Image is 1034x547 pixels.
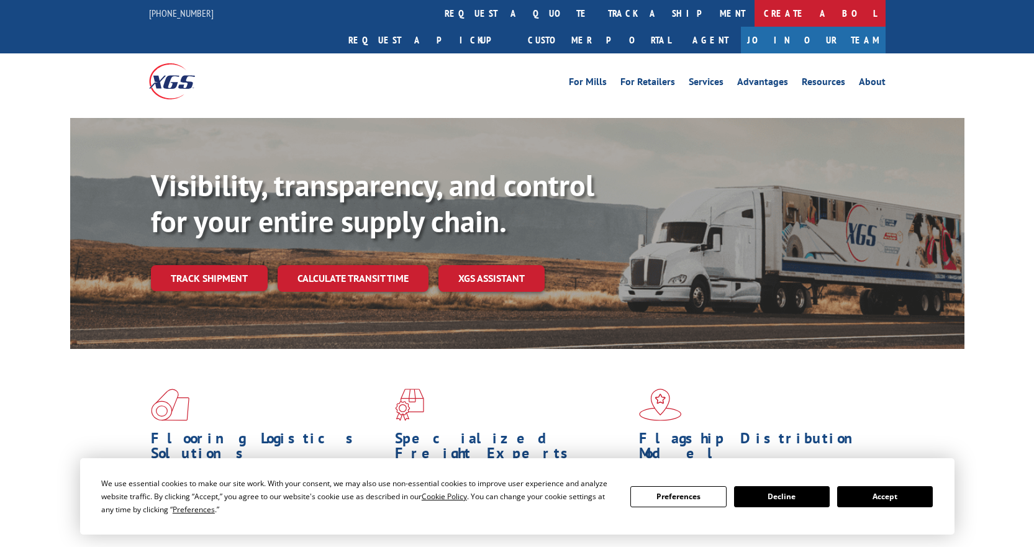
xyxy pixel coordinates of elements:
[151,265,268,291] a: Track shipment
[837,486,933,507] button: Accept
[101,477,615,516] div: We use essential cookies to make our site work. With your consent, we may also use non-essential ...
[734,486,830,507] button: Decline
[737,77,788,91] a: Advantages
[620,77,675,91] a: For Retailers
[422,491,467,502] span: Cookie Policy
[151,389,189,421] img: xgs-icon-total-supply-chain-intelligence-red
[630,486,726,507] button: Preferences
[278,265,429,292] a: Calculate transit time
[395,431,630,467] h1: Specialized Freight Experts
[802,77,845,91] a: Resources
[438,265,545,292] a: XGS ASSISTANT
[151,431,386,467] h1: Flooring Logistics Solutions
[639,431,874,467] h1: Flagship Distribution Model
[689,77,723,91] a: Services
[339,27,519,53] a: Request a pickup
[80,458,955,535] div: Cookie Consent Prompt
[151,166,594,240] b: Visibility, transparency, and control for your entire supply chain.
[395,523,550,537] a: Learn More >
[173,504,215,515] span: Preferences
[395,389,424,421] img: xgs-icon-focused-on-flooring-red
[569,77,607,91] a: For Mills
[741,27,886,53] a: Join Our Team
[680,27,741,53] a: Agent
[639,389,682,421] img: xgs-icon-flagship-distribution-model-red
[149,7,214,19] a: [PHONE_NUMBER]
[151,523,306,537] a: Learn More >
[859,77,886,91] a: About
[519,27,680,53] a: Customer Portal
